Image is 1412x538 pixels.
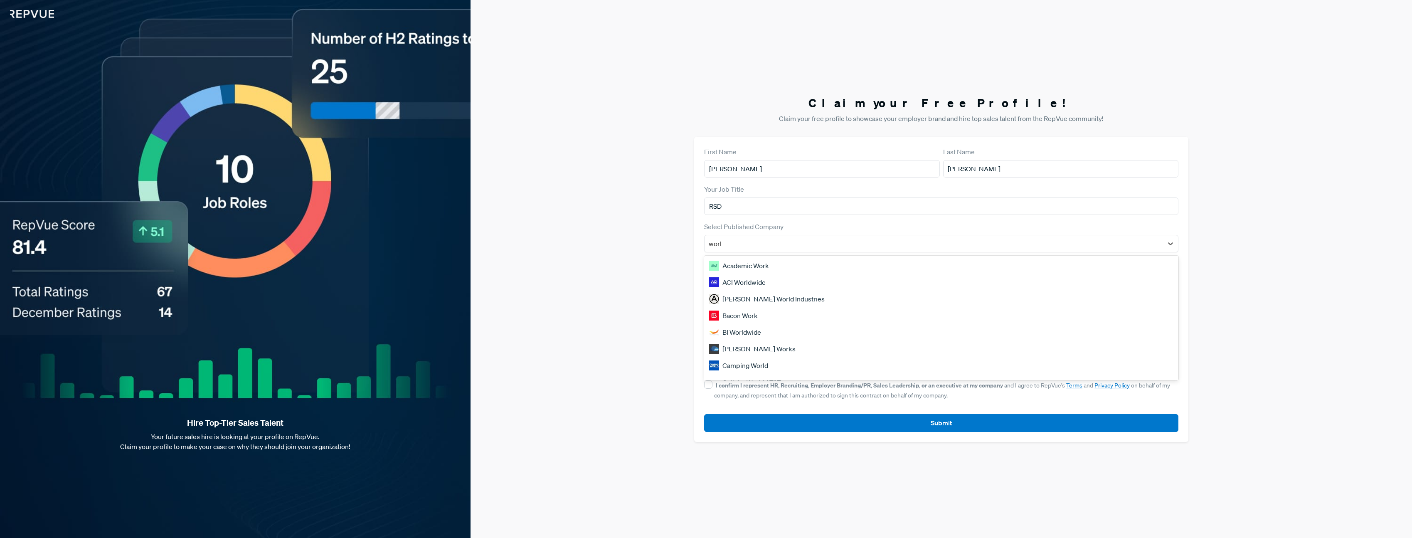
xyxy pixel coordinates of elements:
[1094,382,1130,389] a: Privacy Policy
[704,160,939,178] input: First Name
[694,96,1188,110] h3: Claim your Free Profile!
[943,147,975,157] label: Last Name
[709,277,719,287] img: ACI Worldwide
[704,357,1178,374] div: Camping World
[704,374,1178,390] div: Cellular World AT&T
[714,382,1170,399] span: and I agree to RepVue’s and on behalf of my company, and represent that I am authorized to sign t...
[1066,382,1082,389] a: Terms
[709,311,719,321] img: Bacon Work
[704,341,1178,357] div: [PERSON_NAME] Works
[704,414,1178,432] button: Submit
[704,197,1178,215] input: Title
[13,432,457,452] p: Your future sales hire is looking at your profile on RepVue. Claim your profile to make your case...
[704,184,744,194] label: Your Job Title
[704,274,1178,291] div: ACI Worldwide
[943,160,1178,178] input: Last Name
[709,344,719,354] img: Burtch Works
[704,307,1178,324] div: Bacon Work
[704,222,784,232] label: Select Published Company
[716,381,1003,389] strong: I confirm I represent HR, Recruiting, Employer Branding/PR, Sales Leadership, or an executive at ...
[709,327,719,337] img: BI Worldwide
[709,261,719,271] img: Academic Work
[709,377,719,387] img: Cellular World AT&T
[704,291,1178,307] div: [PERSON_NAME] World Industries
[704,147,737,157] label: First Name
[704,257,1178,274] div: Academic Work
[694,114,1188,123] p: Claim your free profile to showcase your employer brand and hire top sales talent from the RepVue...
[704,324,1178,341] div: BI Worldwide
[13,417,457,428] strong: Hire Top-Tier Sales Talent
[709,294,719,304] img: Armstrong World Industries
[709,360,719,370] img: Camping World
